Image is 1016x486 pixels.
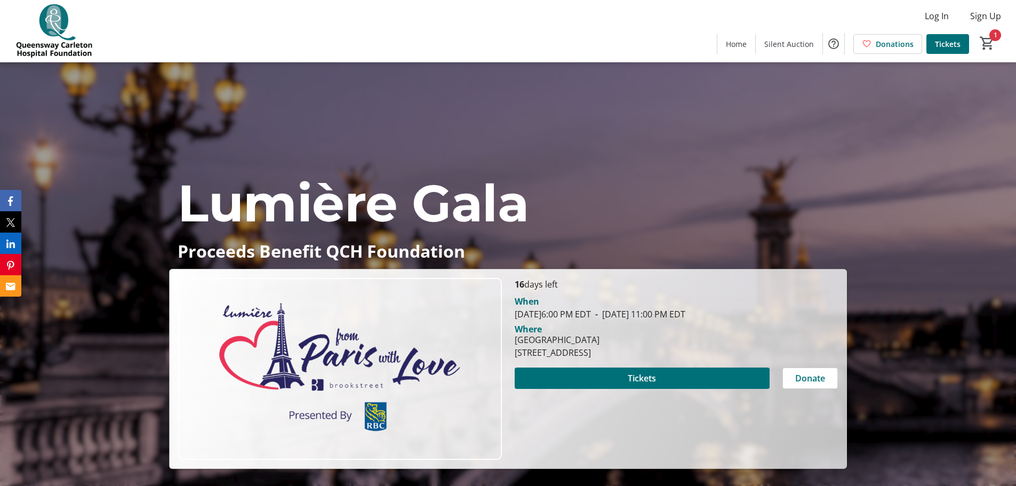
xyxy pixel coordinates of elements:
[970,10,1001,22] span: Sign Up
[515,346,599,359] div: [STREET_ADDRESS]
[591,308,685,320] span: [DATE] 11:00 PM EDT
[717,34,755,54] a: Home
[628,372,656,385] span: Tickets
[926,34,969,54] a: Tickets
[876,38,914,50] span: Donations
[756,34,822,54] a: Silent Auction
[962,7,1010,25] button: Sign Up
[178,172,529,234] span: Lumière Gala
[782,368,838,389] button: Donate
[6,4,101,58] img: QCH Foundation's Logo
[515,308,591,320] span: [DATE] 6:00 PM EDT
[935,38,961,50] span: Tickets
[178,242,838,260] p: Proceeds Benefit QCH Foundation
[978,34,997,53] button: Cart
[515,278,838,291] p: days left
[764,38,814,50] span: Silent Auction
[515,278,524,290] span: 16
[823,33,844,54] button: Help
[178,278,501,460] img: Campaign CTA Media Photo
[925,10,949,22] span: Log In
[795,372,825,385] span: Donate
[515,325,542,333] div: Where
[515,333,599,346] div: [GEOGRAPHIC_DATA]
[916,7,957,25] button: Log In
[591,308,602,320] span: -
[515,295,539,308] div: When
[726,38,747,50] span: Home
[853,34,922,54] a: Donations
[515,368,770,389] button: Tickets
